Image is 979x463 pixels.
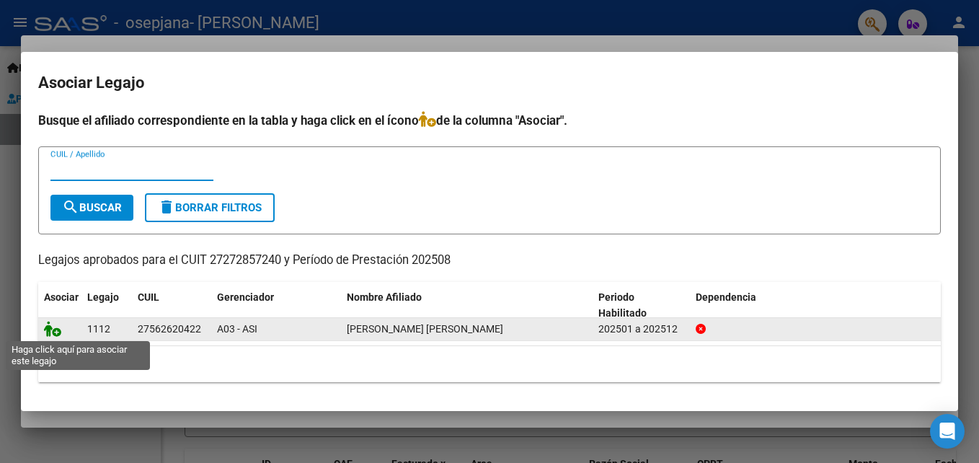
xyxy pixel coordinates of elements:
[87,291,119,303] span: Legajo
[138,291,159,303] span: CUIL
[138,321,201,338] div: 27562620422
[145,193,275,222] button: Borrar Filtros
[132,282,211,330] datatable-header-cell: CUIL
[38,346,941,382] div: 1 registros
[62,201,122,214] span: Buscar
[347,291,422,303] span: Nombre Afiliado
[62,198,79,216] mat-icon: search
[598,291,647,319] span: Periodo Habilitado
[50,195,133,221] button: Buscar
[341,282,593,330] datatable-header-cell: Nombre Afiliado
[217,291,274,303] span: Gerenciador
[81,282,132,330] datatable-header-cell: Legajo
[930,414,965,449] div: Open Intercom Messenger
[158,198,175,216] mat-icon: delete
[593,282,690,330] datatable-header-cell: Periodo Habilitado
[158,201,262,214] span: Borrar Filtros
[87,323,110,335] span: 1112
[38,282,81,330] datatable-header-cell: Asociar
[690,282,942,330] datatable-header-cell: Dependencia
[38,252,941,270] p: Legajos aprobados para el CUIT 27272857240 y Período de Prestación 202508
[38,69,941,97] h2: Asociar Legajo
[347,323,503,335] span: VARELA CATALINA AILIN
[38,111,941,130] h4: Busque el afiliado correspondiente en la tabla y haga click en el ícono de la columna "Asociar".
[211,282,341,330] datatable-header-cell: Gerenciador
[44,291,79,303] span: Asociar
[217,323,257,335] span: A03 - ASI
[598,321,684,338] div: 202501 a 202512
[696,291,756,303] span: Dependencia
